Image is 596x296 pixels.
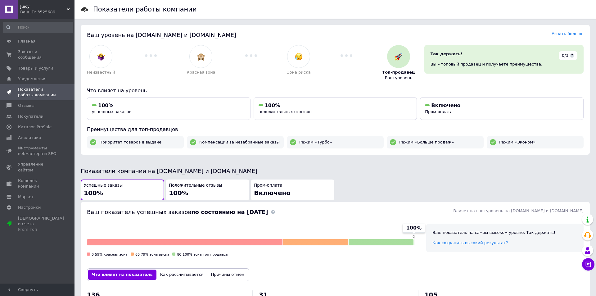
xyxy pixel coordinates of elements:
span: Топ-продавец [382,70,415,75]
span: 100% [265,102,280,108]
span: Показатели работы компании [18,87,57,98]
span: Режим «Турбо» [299,139,332,145]
span: ? [570,53,574,58]
span: Товары и услуги [18,66,53,71]
span: 100% [98,102,113,108]
span: Каталог ProSale [18,124,52,130]
span: Компенсации за незабранные заказы [199,139,280,145]
span: Главная [18,39,35,44]
button: Успешные заказы100% [81,180,164,200]
span: Пром-оплата [425,109,453,114]
span: Преимущества для топ-продавцов [87,126,178,132]
span: Неизвестный [87,70,115,75]
input: Поиск [3,22,73,33]
h1: Показатели работы компании [93,6,197,13]
span: Заказы и сообщения [18,49,57,60]
span: Приоритет товаров в выдаче [99,139,161,145]
span: 100% [169,189,188,197]
span: Так держать! [431,52,463,56]
button: 100%положительных отзывов [254,97,417,120]
span: Включено [431,102,460,108]
span: 0-59% красная зона [92,253,128,257]
a: Узнать больше [552,31,584,36]
div: Ваш ID: 3525689 [20,9,74,15]
span: Настройки [18,205,41,210]
span: успешных заказов [92,109,131,114]
button: Пром-оплатаВключено [251,180,334,200]
span: 100% [406,225,422,231]
div: Ваш показатель на самом высоком уровне. Так держать! [432,230,577,235]
button: 100%успешных заказов [87,97,251,120]
img: :see_no_evil: [197,53,205,61]
span: положительных отзывов [259,109,312,114]
span: Положительные отзывы [169,183,222,189]
span: Отзывы [18,103,34,108]
span: Показатели компании на [DOMAIN_NAME] и [DOMAIN_NAME] [81,168,257,174]
span: Пром-оплата [254,183,282,189]
span: 80-100% зона топ-продавца [177,253,228,257]
span: Режим «Эконом» [499,139,535,145]
span: Аналитика [18,135,41,140]
span: Зона риска [287,70,311,75]
span: Влияет на ваш уровень на [DOMAIN_NAME] и [DOMAIN_NAME] [453,208,584,213]
button: Положительные отзывы100% [166,180,249,200]
img: :woman-shrugging: [97,53,105,61]
b: по состоянию на [DATE] [191,209,268,215]
span: Кошелек компании [18,178,57,189]
span: Успешные заказы [84,183,123,189]
button: ВключеноПром-оплата [420,97,584,120]
img: :rocket: [395,53,402,61]
button: Чат с покупателем [582,258,594,271]
span: Инструменты вебмастера и SEO [18,145,57,157]
img: :disappointed_relieved: [295,53,303,61]
a: Как сохранить высокий результат? [432,240,508,245]
span: Что влияет на уровень [87,88,147,93]
span: 100% [84,189,103,197]
span: Ваш уровень на [DOMAIN_NAME] и [DOMAIN_NAME] [87,32,236,38]
span: Ваш уровень [385,75,413,81]
span: [DEMOGRAPHIC_DATA] и счета [18,216,64,233]
div: Prom топ [18,227,64,232]
span: Красная зона [187,70,215,75]
span: Покупатели [18,114,43,119]
button: Что влияет на показатель [88,270,156,280]
span: Ваш показатель успешных заказов [87,209,268,215]
span: 60-79% зона риска [135,253,169,257]
span: Включено [254,189,291,197]
span: Juicy [20,4,67,9]
span: Режим «Больше продаж» [399,139,454,145]
span: Управление сайтом [18,162,57,173]
button: Причины отмен [207,270,248,280]
div: 0/3 [559,51,577,60]
span: Маркет [18,194,34,200]
div: Вы – топовый продавец и получаете преимущества. [431,61,577,67]
span: Уведомления [18,76,46,82]
button: Как рассчитывается [156,270,207,280]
